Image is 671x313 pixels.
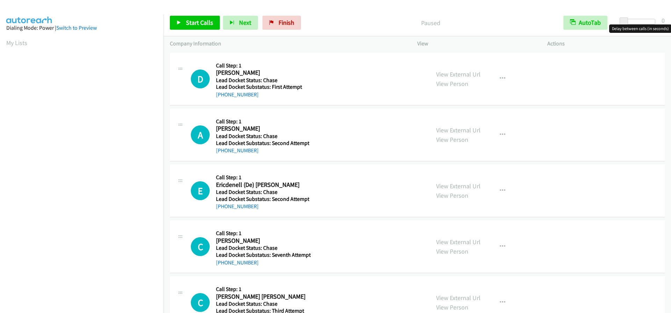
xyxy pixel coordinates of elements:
h1: C [191,293,210,312]
h2: [PERSON_NAME] [216,69,309,77]
h5: Lead Docket Status: Chase [216,300,309,307]
a: My Lists [6,39,27,47]
h5: Lead Docket Substatus: Second Attempt [216,196,309,203]
div: The call is yet to be attempted [191,181,210,200]
a: View External Url [436,126,481,134]
h2: [PERSON_NAME] [216,125,309,133]
h5: Lead Docket Status: Chase [216,77,309,84]
div: The call is yet to be attempted [191,293,210,312]
div: 0 [662,16,665,25]
h5: Lead Docket Status: Chase [216,189,309,196]
a: [PHONE_NUMBER] [216,91,259,98]
a: View Person [436,303,468,311]
h2: [PERSON_NAME] [PERSON_NAME] [216,293,309,301]
h5: Lead Docket Substatus: Seventh Attempt [216,252,311,259]
h1: C [191,237,210,256]
a: View Person [436,247,468,255]
h5: Call Step: 1 [216,174,309,181]
a: Switch to Preview [56,24,97,31]
h5: Lead Docket Substatus: Second Attempt [216,140,309,147]
h2: [PERSON_NAME] [216,237,309,245]
h1: D [191,70,210,88]
span: Next [239,19,251,27]
a: View External Url [436,238,481,246]
button: AutoTab [563,16,607,30]
a: [PHONE_NUMBER] [216,259,259,266]
a: View External Url [436,70,481,78]
a: View External Url [436,182,481,190]
h5: Call Step: 1 [216,118,309,125]
span: Start Calls [186,19,213,27]
h5: Call Step: 1 [216,286,309,293]
h5: Lead Docket Status: Chase [216,245,311,252]
h5: Lead Docket Substatus: First Attempt [216,83,309,90]
h5: Lead Docket Status: Chase [216,133,309,140]
div: The call is yet to be attempted [191,237,210,256]
p: Actions [547,39,665,48]
a: View External Url [436,294,481,302]
h5: Call Step: 1 [216,62,309,69]
span: Finish [279,19,294,27]
a: Start Calls [170,16,220,30]
h1: A [191,125,210,144]
a: [PHONE_NUMBER] [216,147,259,154]
a: View Person [436,136,468,144]
p: Company Information [170,39,405,48]
button: Next [223,16,258,30]
h1: E [191,181,210,200]
div: The call is yet to be attempted [191,125,210,144]
p: Paused [310,18,551,28]
a: View Person [436,80,468,88]
a: View Person [436,191,468,199]
a: Finish [262,16,301,30]
p: View [417,39,535,48]
h2: Ericdenell (De) [PERSON_NAME] [216,181,309,189]
div: The call is yet to be attempted [191,70,210,88]
h5: Call Step: 1 [216,230,311,237]
div: Dialing Mode: Power | [6,24,157,32]
a: [PHONE_NUMBER] [216,203,259,210]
